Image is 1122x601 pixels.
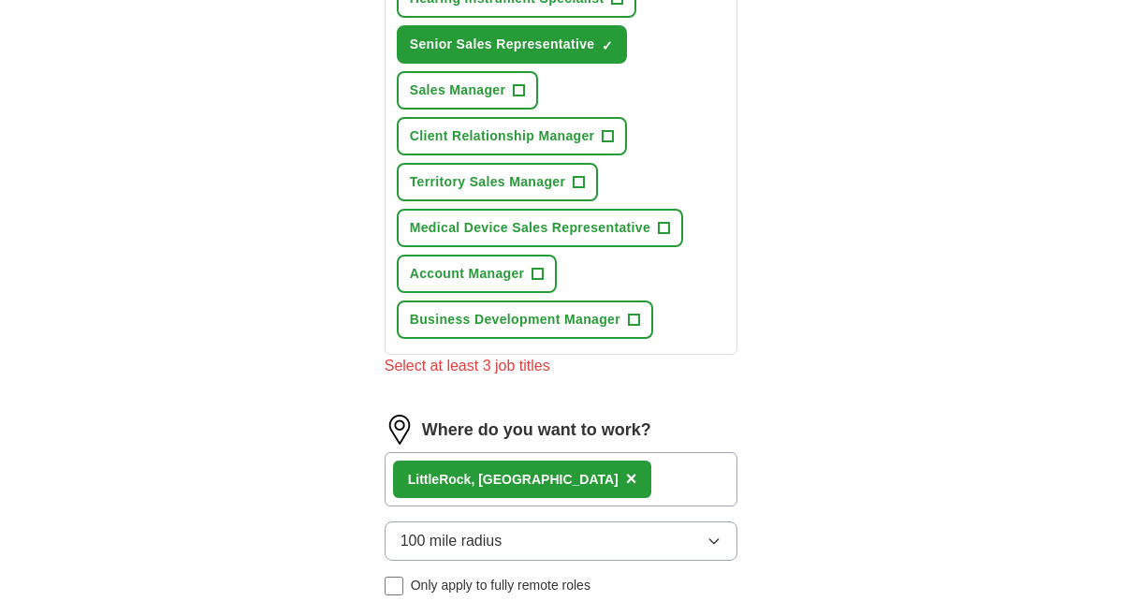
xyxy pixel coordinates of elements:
[410,81,506,100] span: Sales Manager
[401,530,503,552] span: 100 mile radius
[397,117,628,155] button: Client Relationship Manager
[408,470,619,490] div: Rock, [GEOGRAPHIC_DATA]
[397,300,653,339] button: Business Development Manager
[602,38,613,53] span: ✓
[385,355,738,377] div: Select at least 3 job titles
[385,521,738,561] button: 100 mile radius
[397,209,683,247] button: Medical Device Sales Representative
[385,577,403,595] input: Only apply to fully remote roles
[397,25,628,64] button: Senior Sales Representative✓
[410,126,595,146] span: Client Relationship Manager
[410,35,595,54] span: Senior Sales Representative
[411,576,590,595] span: Only apply to fully remote roles
[410,310,620,330] span: Business Development Manager
[397,255,558,293] button: Account Manager
[410,264,525,284] span: Account Manager
[422,418,651,443] label: Where do you want to work?
[385,415,415,445] img: location.png
[410,172,566,192] span: Territory Sales Manager
[626,468,637,489] span: ×
[397,163,599,201] button: Territory Sales Manager
[410,218,650,238] span: Medical Device Sales Representative
[408,472,439,487] strong: Little
[626,465,637,493] button: ×
[397,71,539,110] button: Sales Manager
